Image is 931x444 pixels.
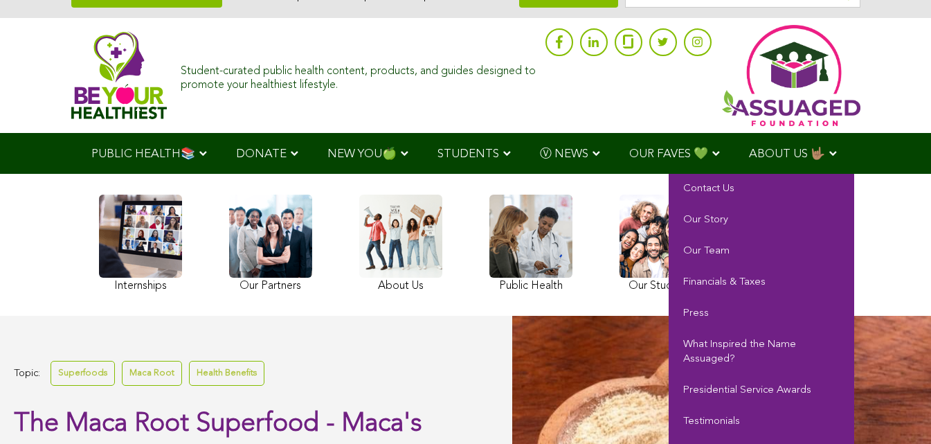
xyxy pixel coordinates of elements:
a: Press [669,299,854,330]
span: Ⓥ NEWS [540,148,588,160]
img: Assuaged [71,31,168,119]
img: Assuaged App [722,25,860,126]
a: Maca Root [122,361,182,385]
a: Presidential Service Awards [669,375,854,407]
span: Topic: [14,364,40,383]
span: DONATE [236,148,287,160]
a: Our Story [669,205,854,236]
span: ABOUT US 🤟🏽 [749,148,825,160]
a: Financials & Taxes [669,267,854,299]
span: PUBLIC HEALTH📚 [91,148,195,160]
a: Contact Us [669,174,854,205]
a: Superfoods [51,361,115,385]
iframe: Chat Widget [862,378,931,444]
img: glassdoor [623,35,633,48]
a: Health Benefits [189,361,264,385]
a: What Inspired the Name Assuaged? [669,330,854,375]
div: Navigation Menu [71,133,860,174]
span: STUDENTS [437,148,499,160]
div: Student-curated public health content, products, and guides designed to promote your healthiest l... [181,58,538,91]
a: Our Team [669,236,854,267]
a: Testimonials [669,407,854,438]
span: OUR FAVES 💚 [629,148,708,160]
span: NEW YOU🍏 [327,148,397,160]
